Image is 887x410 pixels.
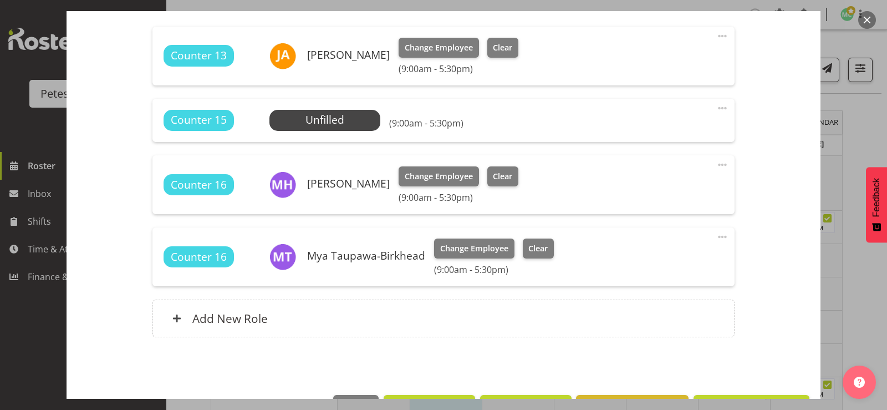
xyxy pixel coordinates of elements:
button: Change Employee [399,38,479,58]
span: Change Employee [405,42,473,54]
span: Counter 15 [171,112,227,128]
img: mya-taupawa-birkhead5814.jpg [269,244,296,270]
h6: (9:00am - 5:30pm) [399,192,518,203]
h6: (9:00am - 5:30pm) [389,118,463,129]
span: Unfilled [305,112,344,127]
button: Clear [487,166,519,186]
img: help-xxl-2.png [854,377,865,388]
img: mackenzie-halford4471.jpg [269,171,296,198]
h6: Add New Role [192,311,268,326]
span: Clear [528,242,548,255]
span: Feedback [871,178,881,217]
span: Clear [493,170,512,183]
button: Feedback - Show survey [866,167,887,242]
span: Counter 16 [171,249,227,265]
h6: [PERSON_NAME] [307,49,390,61]
span: Counter 13 [171,48,227,64]
span: Counter 16 [171,177,227,193]
button: Clear [487,38,519,58]
h6: (9:00am - 5:30pm) [399,63,518,74]
button: Clear [523,239,554,259]
h6: Mya Taupawa-Birkhead [307,250,425,262]
img: jeseryl-armstrong10788.jpg [269,43,296,69]
span: Change Employee [440,242,508,255]
h6: [PERSON_NAME] [307,178,390,190]
span: Change Employee [405,170,473,183]
button: Change Employee [399,166,479,186]
span: Clear [493,42,512,54]
h6: (9:00am - 5:30pm) [434,264,554,275]
button: Change Employee [434,239,514,259]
